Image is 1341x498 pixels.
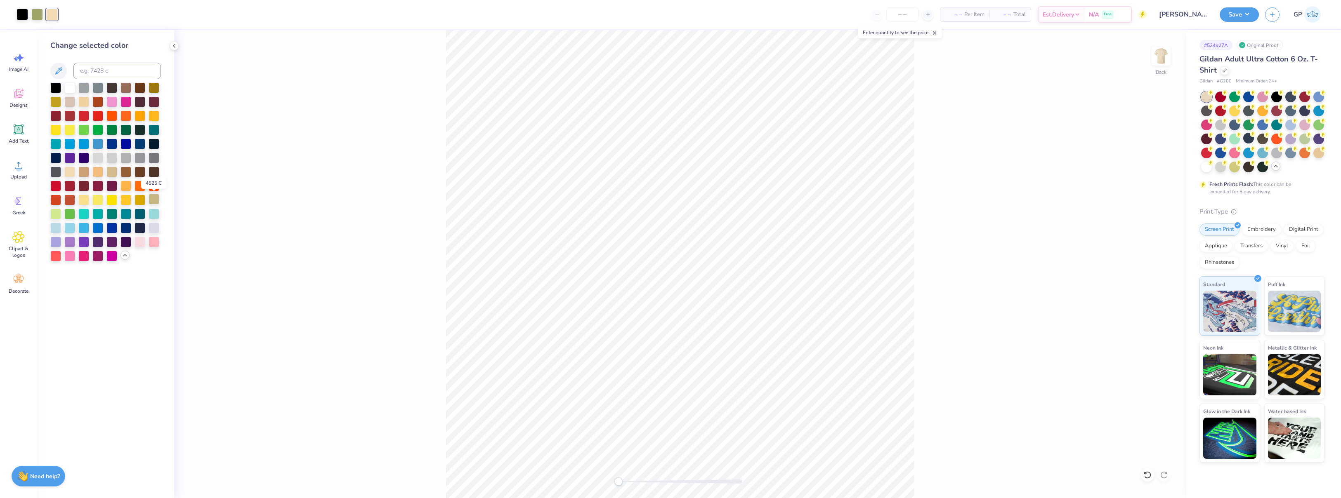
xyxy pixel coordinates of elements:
strong: Need help? [30,472,60,480]
button: Save [1220,7,1259,22]
img: Glow in the Dark Ink [1203,418,1256,459]
span: Greek [12,209,25,216]
input: – – [886,7,918,22]
span: Metallic & Glitter Ink [1268,343,1317,352]
div: Enter quantity to see the price. [858,27,942,38]
span: Decorate [9,288,28,294]
span: – – [945,10,962,19]
div: 4525 C [141,177,166,189]
div: This color can be expedited for 5 day delivery. [1209,181,1311,195]
span: Upload [10,174,27,180]
div: Print Type [1199,207,1324,216]
div: Vinyl [1270,240,1294,252]
img: Germaine Penalosa [1304,6,1321,23]
div: # 524927A [1199,40,1232,50]
div: Change selected color [50,40,161,51]
span: Free [1104,12,1112,17]
span: Glow in the Dark Ink [1203,407,1250,416]
span: Total [1013,10,1026,19]
div: Screen Print [1199,223,1239,236]
img: Puff Ink [1268,291,1321,332]
span: Est. Delivery [1043,10,1074,19]
span: N/A [1089,10,1099,19]
span: GP [1294,10,1302,19]
span: Designs [9,102,28,108]
img: Water based Ink [1268,418,1321,459]
span: Per Item [964,10,985,19]
img: Standard [1203,291,1256,332]
div: Original Proof [1237,40,1283,50]
div: Applique [1199,240,1232,252]
span: Neon Ink [1203,343,1223,352]
span: – – [994,10,1011,19]
span: Clipart & logos [5,245,32,258]
span: Gildan [1199,78,1213,85]
span: Puff Ink [1268,280,1285,289]
span: Gildan Adult Ultra Cotton 6 Oz. T-Shirt [1199,54,1318,75]
div: Digital Print [1284,223,1324,236]
div: Back [1156,68,1166,76]
strong: Fresh Prints Flash: [1209,181,1253,188]
div: Embroidery [1242,223,1281,236]
span: Image AI [9,66,28,73]
span: Standard [1203,280,1225,289]
span: Add Text [9,138,28,144]
input: Untitled Design [1153,6,1214,23]
div: Rhinestones [1199,256,1239,269]
div: Transfers [1235,240,1268,252]
span: Water based Ink [1268,407,1306,416]
img: Neon Ink [1203,354,1256,395]
input: e.g. 7428 c [73,63,161,79]
span: Minimum Order: 24 + [1236,78,1277,85]
a: GP [1290,6,1324,23]
img: Back [1153,48,1169,64]
div: Foil [1296,240,1315,252]
span: # G200 [1217,78,1232,85]
div: Accessibility label [614,477,623,486]
img: Metallic & Glitter Ink [1268,354,1321,395]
